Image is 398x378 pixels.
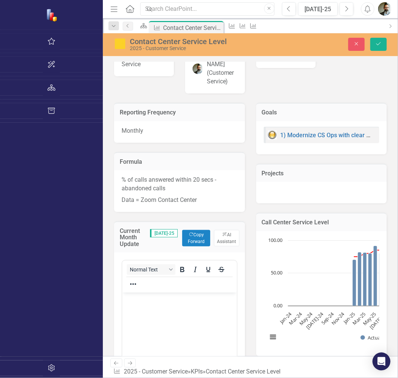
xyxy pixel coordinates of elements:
text: 100.00 [268,237,282,243]
div: [PERSON_NAME] (Customer Service) [207,52,238,86]
div: Chart. Highcharts interactive chart. [264,237,380,349]
text: Actual [368,334,382,341]
img: At Risk [114,38,126,50]
h3: Current Month Update [120,228,150,248]
button: Italic [189,264,202,275]
img: Chad Molen [378,2,392,16]
div: [DATE]-25 [301,5,335,14]
button: Reveal or hide additional toolbar items [127,279,140,289]
path: Jan-25, 70.5. Actual. [352,259,356,306]
text: Mar-24 [287,310,303,326]
img: Chad Molen [193,64,203,74]
text: Jan-25 [342,311,356,326]
img: Yellow: At Risk/Needs Attention [268,130,277,139]
button: View chart menu, Chart [268,332,278,342]
span: [DATE]-25 [150,229,178,237]
path: Apr-25, 80.25. Actual. [368,253,372,306]
text: May-24 [298,310,314,327]
text: 50.00 [271,269,282,276]
h3: Reporting Frequency [120,109,239,116]
h3: Projects [262,170,382,177]
text: 0.00 [273,302,282,309]
text: Nov-24 [330,310,346,326]
text: [DATE]-24 [304,310,325,331]
button: Copy Forward [182,230,210,246]
a: 2025 - Customer Service [124,368,188,375]
div: Contact Center Service Level [130,37,260,46]
div: Contact Center Service Level [206,368,281,375]
text: May-25 [361,311,377,327]
input: Search ClearPoint... [140,2,275,16]
path: Jun-25, 81. Actual. [379,253,383,306]
button: AI Assistant [214,230,239,246]
div: Open Intercom Messenger [373,353,391,371]
div: » » [113,368,284,376]
span: Normal Text [130,267,166,273]
p: Data = Zoom Contact Center [122,194,238,205]
div: Contact Center Service Level [163,23,222,33]
h3: Formula [120,159,239,165]
path: Mar-25, 81.5. Actual. [363,252,367,306]
h3: Goals [262,109,382,116]
text: Sep-24 [320,310,336,326]
div: Monthly [114,121,245,143]
text: Jan-24 [278,310,293,325]
button: Block Normal Text [127,264,175,275]
text: [DATE]-25 [368,311,388,331]
p: % of calls answered within 20 secs - abandoned calls [122,176,238,194]
h3: Call Center Service Level [262,219,382,226]
path: May-25, 92. Actual. [373,246,377,306]
button: [DATE]-25 [298,2,338,16]
text: Mar-25 [351,311,367,326]
img: ClearPoint Strategy [46,8,59,21]
div: 2025 - Customer Service [130,46,260,51]
button: Bold [176,264,189,275]
button: Underline [202,264,215,275]
button: Strikethrough [215,264,228,275]
path: Feb-25, 82. Actual. [358,252,361,306]
a: KPIs [191,368,203,375]
button: Show Actual [361,335,382,341]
